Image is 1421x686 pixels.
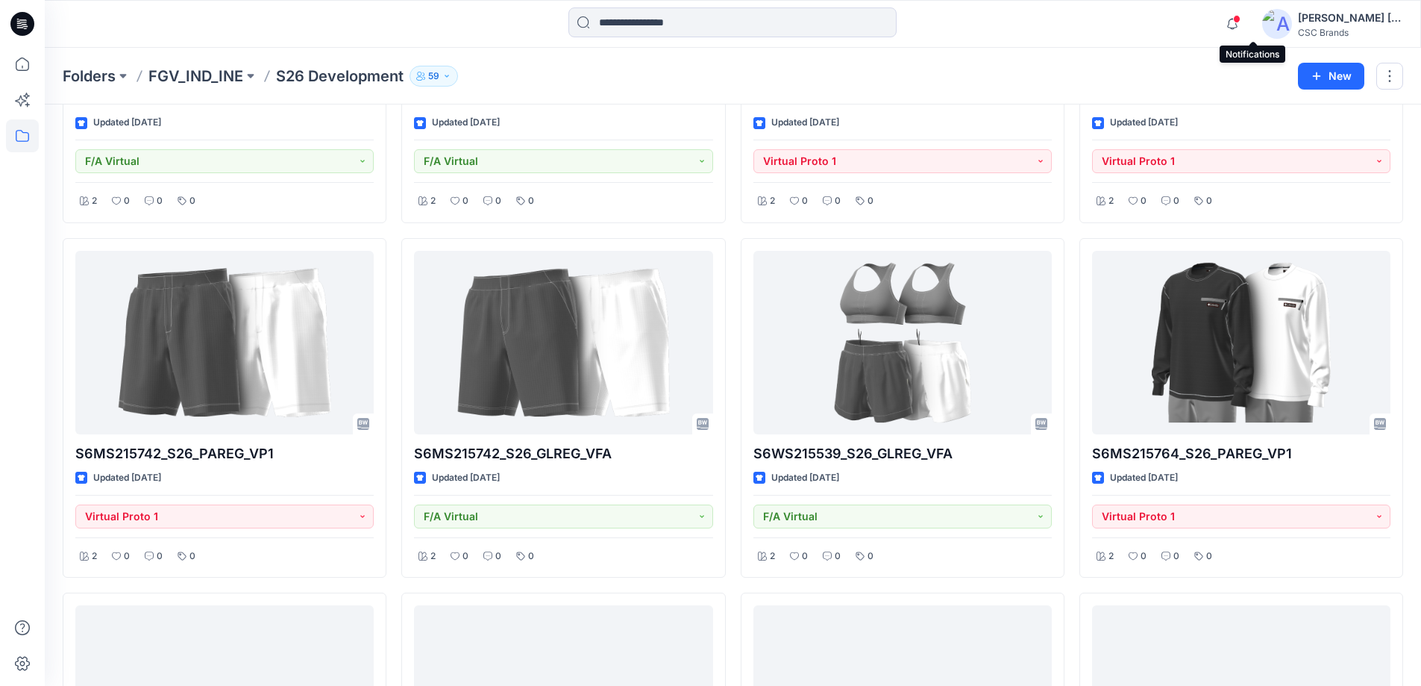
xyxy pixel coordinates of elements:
p: S6MS215742_S26_GLREG_VFA [414,443,712,464]
p: 0 [1206,193,1212,209]
p: 0 [124,193,130,209]
p: 2 [430,193,436,209]
p: 0 [868,549,873,564]
p: 0 [189,193,195,209]
p: S6MS215764_S26_PAREG_VP1 [1092,443,1390,464]
p: 0 [124,549,130,564]
p: 0 [157,193,163,209]
p: 0 [528,193,534,209]
p: 0 [1173,193,1179,209]
p: Updated [DATE] [771,115,839,131]
p: Updated [DATE] [93,470,161,486]
p: 2 [92,549,97,564]
p: 0 [835,193,841,209]
a: S6MS215764_S26_PAREG_VP1 [1092,251,1390,435]
p: 2 [430,549,436,564]
p: 0 [157,549,163,564]
p: 0 [462,549,468,564]
p: 0 [802,549,808,564]
p: 0 [495,549,501,564]
p: 0 [495,193,501,209]
p: 59 [428,68,439,84]
a: S6WS215539_S26_GLREG_VFA [753,251,1052,435]
p: 0 [1206,549,1212,564]
p: Updated [DATE] [1110,115,1178,131]
p: 2 [770,193,775,209]
img: avatar [1262,9,1292,39]
p: 0 [1141,549,1146,564]
p: 2 [1108,193,1114,209]
p: S26 Development [276,66,404,87]
a: Folders [63,66,116,87]
p: Updated [DATE] [432,115,500,131]
p: Updated [DATE] [93,115,161,131]
div: [PERSON_NAME] [PERSON_NAME] [1298,9,1402,27]
p: 2 [92,193,97,209]
p: 0 [835,549,841,564]
p: Updated [DATE] [432,470,500,486]
button: New [1298,63,1364,90]
p: 2 [1108,549,1114,564]
p: 2 [770,549,775,564]
p: 0 [868,193,873,209]
p: 0 [189,549,195,564]
p: Updated [DATE] [1110,470,1178,486]
p: 0 [528,549,534,564]
p: 0 [462,193,468,209]
button: 59 [410,66,458,87]
p: S6MS215742_S26_PAREG_VP1 [75,443,374,464]
p: 0 [802,193,808,209]
a: S6MS215742_S26_PAREG_VP1 [75,251,374,435]
p: S6WS215539_S26_GLREG_VFA [753,443,1052,464]
a: FGV_IND_INE [148,66,243,87]
p: Updated [DATE] [771,470,839,486]
p: 0 [1141,193,1146,209]
a: S6MS215742_S26_GLREG_VFA [414,251,712,435]
div: CSC Brands [1298,27,1402,38]
p: 0 [1173,549,1179,564]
